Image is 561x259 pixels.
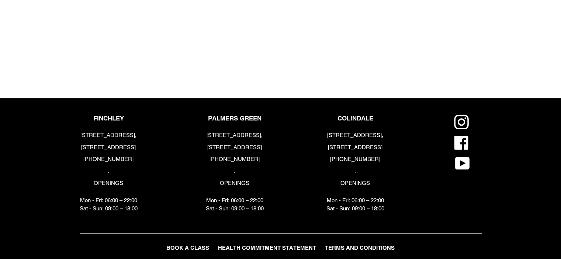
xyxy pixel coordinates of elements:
span: TERMS AND CONDITIONS [325,245,395,251]
p: . [326,167,384,176]
p: Mon - Fri: 06:00 – 22:00 Sat - Sun: 09:00 – 18:00 [326,196,384,213]
p: [PHONE_NUMBER] [80,155,138,164]
p: [STREET_ADDRESS] [80,143,138,152]
p: PALMERS GREEN [206,115,264,122]
p: [STREET_ADDRESS], [80,131,138,140]
span: HEALTH COMMITMENT STATEMENT [218,245,316,251]
p: Mon - Fri: 06:00 – 22:00 Sat - Sun: 09:00 – 18:00 [80,196,138,213]
p: [STREET_ADDRESS], [326,131,384,140]
a: TERMS AND CONDITIONS [321,243,398,253]
p: FINCHLEY [80,115,138,122]
p: [PHONE_NUMBER] [326,155,384,164]
a: BOOK A CLASS [163,243,213,253]
p: [PHONE_NUMBER] [206,155,264,164]
p: OPENINGS [80,179,138,188]
p: [STREET_ADDRESS] [326,143,384,152]
p: OPENINGS [206,179,264,188]
a: HEALTH COMMITMENT STATEMENT [214,243,320,253]
p: [STREET_ADDRESS] [206,143,264,152]
p: Mon - Fri: 06:00 – 22:00 Sat - Sun: 09:00 – 18:00 [206,196,264,213]
span: BOOK A CLASS [166,245,209,251]
p: [STREET_ADDRESS], [206,131,264,140]
p: . [80,167,138,176]
p: COLINDALE [326,115,384,122]
p: . [206,167,264,176]
p: OPENINGS [326,179,384,188]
